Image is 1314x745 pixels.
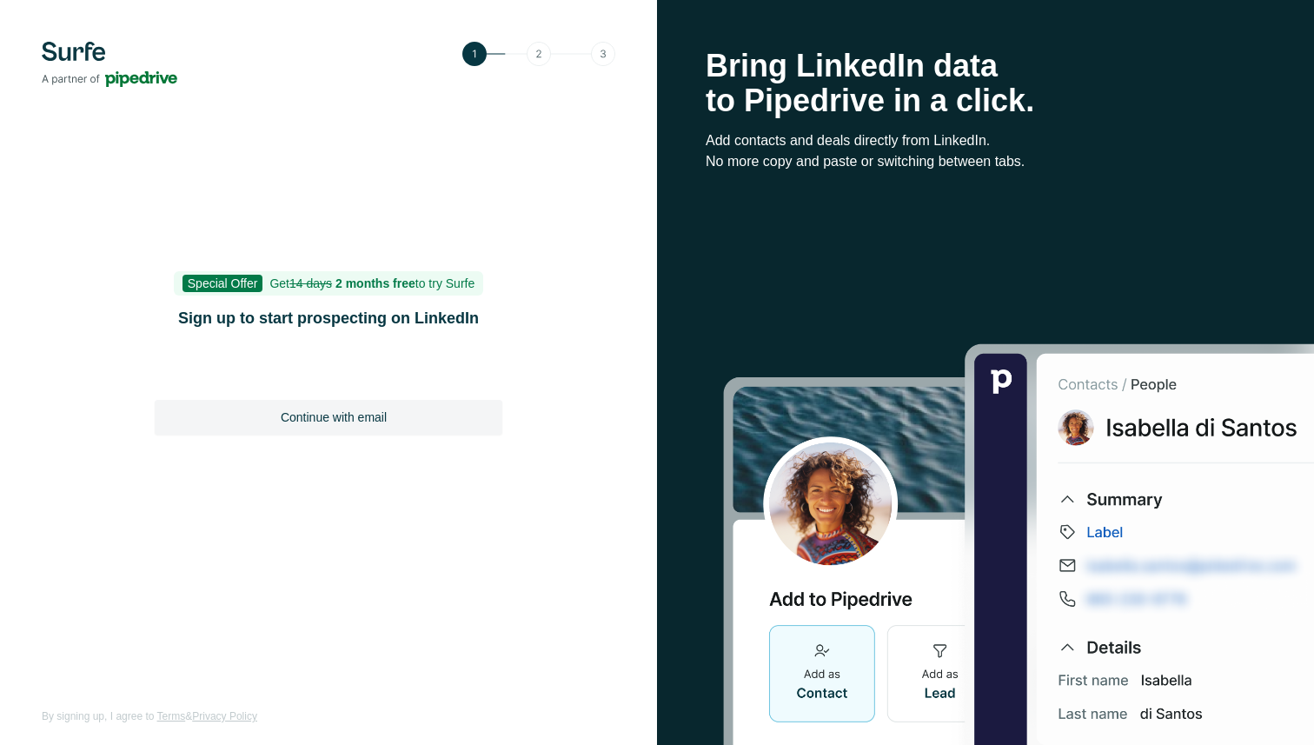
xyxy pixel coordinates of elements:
[281,409,387,426] span: Continue with email
[42,710,154,722] span: By signing up, I agree to
[289,276,332,290] s: 14 days
[269,276,474,290] span: Get to try Surfe
[155,306,502,330] h1: Sign up to start prospecting on LinkedIn
[185,710,192,722] span: &
[706,49,1265,118] h1: Bring LinkedIn data to Pipedrive in a click.
[146,353,511,391] iframe: Knap til Log ind med Google
[723,343,1314,745] img: Surfe Stock Photo - Selling good vibes
[182,275,263,292] span: Special Offer
[462,42,615,66] img: Step 1
[192,710,257,722] a: Privacy Policy
[706,151,1265,172] p: No more copy and paste or switching between tabs.
[335,276,415,290] b: 2 months free
[157,710,186,722] a: Terms
[42,42,177,87] img: Surfe's logo
[706,130,1265,151] p: Add contacts and deals directly from LinkedIn.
